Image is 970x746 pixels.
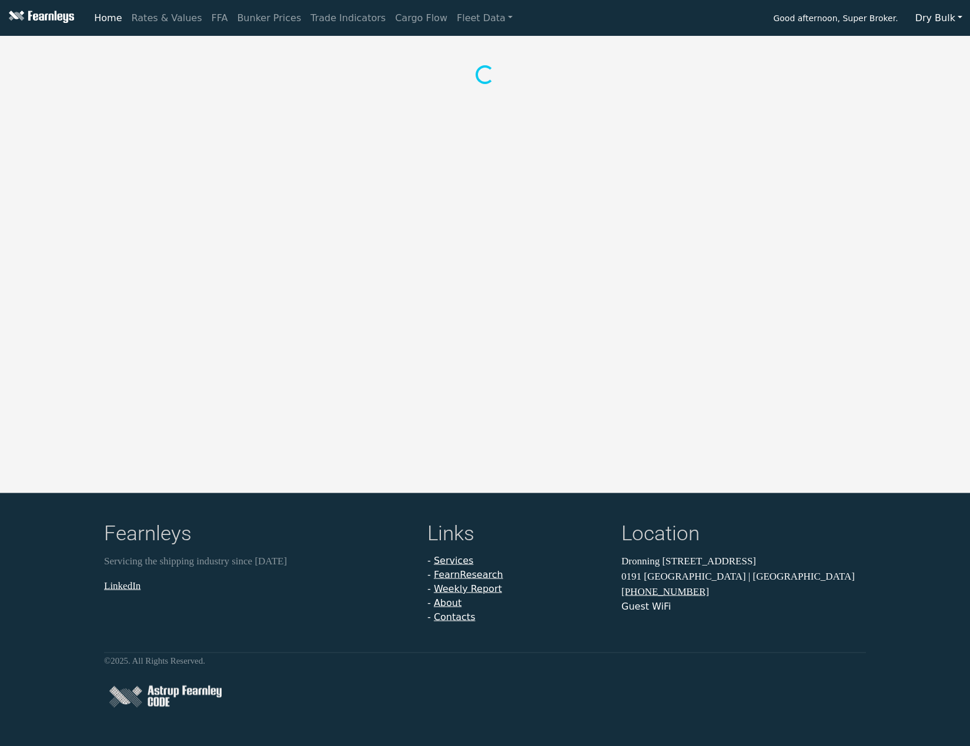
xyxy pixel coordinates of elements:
p: 0191 [GEOGRAPHIC_DATA] | [GEOGRAPHIC_DATA] [621,568,866,584]
a: Trade Indicators [306,6,390,30]
a: FearnResearch [434,569,503,580]
a: Cargo Flow [390,6,452,30]
li: - [427,568,607,582]
a: Contacts [434,611,476,623]
li: - [427,554,607,568]
a: About [434,597,461,608]
a: Services [434,555,473,566]
a: Bunker Prices [232,6,306,30]
a: [PHONE_NUMBER] [621,586,709,597]
h4: Location [621,521,866,549]
a: Home [89,6,126,30]
a: Rates & Values [127,6,207,30]
a: LinkedIn [104,580,141,591]
span: Good afternoon, Super Broker. [773,9,898,29]
a: Fleet Data [452,6,517,30]
small: © 2025 . All Rights Reserved. [104,656,205,665]
a: Weekly Report [434,583,502,594]
p: Servicing the shipping industry since [DATE] [104,554,413,569]
h4: Links [427,521,607,549]
li: - [427,582,607,596]
button: Guest WiFi [621,600,671,614]
li: - [427,596,607,610]
a: FFA [207,6,233,30]
button: Dry Bulk [908,7,970,29]
img: Fearnleys Logo [6,11,74,25]
p: Dronning [STREET_ADDRESS] [621,554,866,569]
li: - [427,610,607,624]
h4: Fearnleys [104,521,413,549]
